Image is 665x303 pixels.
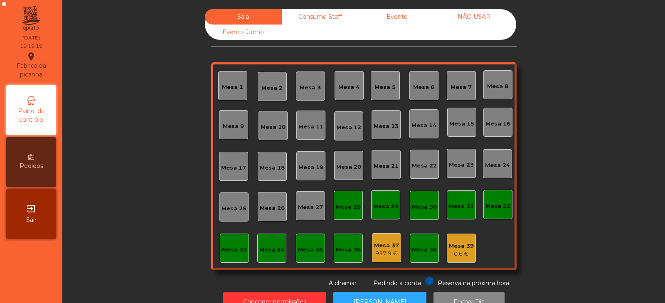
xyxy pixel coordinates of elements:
[26,216,37,224] span: Sair
[222,83,243,91] div: Mesa 1
[259,246,284,254] div: Mesa 34
[329,279,357,287] span: A chamar
[336,203,361,211] div: Mesa 28
[413,83,434,91] div: Mesa 6
[20,42,42,50] div: 19:19:19
[374,249,399,258] div: 957.9 €
[298,123,323,131] div: Mesa 11
[20,162,43,170] span: Pedidos
[487,82,508,91] div: Mesa 8
[336,163,361,171] div: Mesa 20
[373,279,421,287] span: Pedindo a conta
[485,202,510,210] div: Mesa 32
[412,203,437,211] div: Mesa 30
[374,162,399,170] div: Mesa 21
[359,9,436,25] div: Evento
[485,120,510,128] div: Mesa 16
[21,4,41,33] img: qpiato
[412,162,437,170] div: Mesa 22
[336,123,361,132] div: Mesa 12
[282,9,359,25] div: Consumo Staff
[373,202,398,211] div: Mesa 29
[22,34,40,42] div: [DATE]
[336,246,361,254] div: Mesa 36
[205,9,282,25] div: Sala
[449,161,474,169] div: Mesa 23
[438,279,509,287] span: Reserva na próxima hora
[260,164,285,172] div: Mesa 18
[451,83,472,91] div: Mesa 7
[26,204,36,214] i: exit_to_app
[261,123,286,131] div: Mesa 10
[449,250,474,258] div: 0.6 €
[205,25,282,40] div: Evento Junho
[374,241,399,250] div: Mesa 37
[374,83,396,91] div: Mesa 5
[221,164,246,172] div: Mesa 17
[374,122,399,131] div: Mesa 13
[298,163,323,172] div: Mesa 19
[8,107,54,124] span: Painel de controlo
[411,121,436,130] div: Mesa 14
[412,246,437,254] div: Mesa 38
[449,120,474,128] div: Mesa 15
[449,202,474,211] div: Mesa 31
[298,203,323,212] div: Mesa 27
[261,84,283,92] div: Mesa 2
[298,246,323,254] div: Mesa 35
[300,84,321,92] div: Mesa 3
[7,52,56,79] div: Fabrica da picanha
[338,83,360,91] div: Mesa 4
[449,242,474,250] div: Mesa 39
[260,204,285,212] div: Mesa 26
[485,161,510,170] div: Mesa 24
[222,204,246,213] div: Mesa 25
[223,122,244,131] div: Mesa 9
[222,246,247,254] div: Mesa 33
[26,52,36,62] i: location_on
[436,9,512,25] div: NÃO USAR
